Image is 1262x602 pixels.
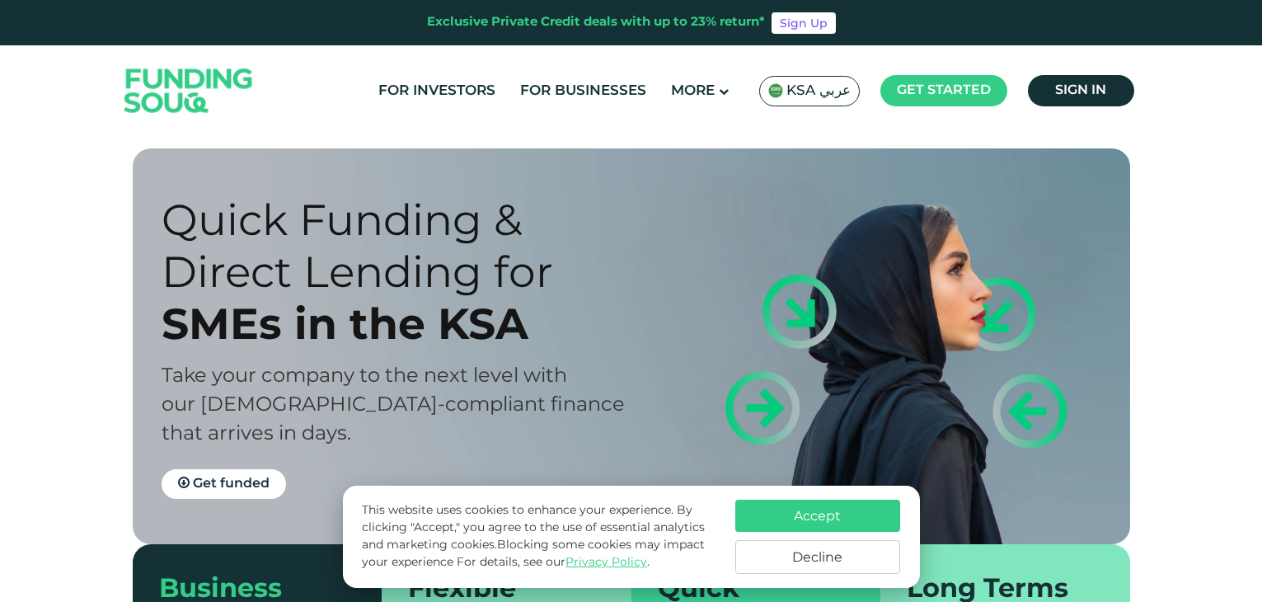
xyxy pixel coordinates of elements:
span: Get started [897,84,991,96]
div: Quick Funding & Direct Lending for [162,194,660,298]
img: Logo [108,49,270,133]
span: More [671,84,715,98]
div: SMEs in the KSA [162,298,660,350]
p: This website uses cookies to enhance your experience. By clicking "Accept," you agree to the use ... [362,502,718,571]
button: Decline [735,540,900,574]
span: Sign in [1055,84,1106,96]
a: For Investors [374,78,500,105]
a: Privacy Policy [565,557,647,568]
img: SA Flag [768,83,783,98]
span: Get funded [193,477,270,490]
button: Accept [735,500,900,532]
a: Sign Up [772,12,836,34]
span: For details, see our . [457,557,650,568]
span: Take your company to the next level with our [DEMOGRAPHIC_DATA]-compliant finance that arrives in... [162,367,625,444]
a: Get funded [162,469,286,499]
span: Blocking some cookies may impact your experience [362,539,705,568]
span: KSA عربي [786,82,851,101]
a: Sign in [1028,75,1134,106]
a: For Businesses [516,78,650,105]
div: Exclusive Private Credit deals with up to 23% return* [427,13,765,32]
